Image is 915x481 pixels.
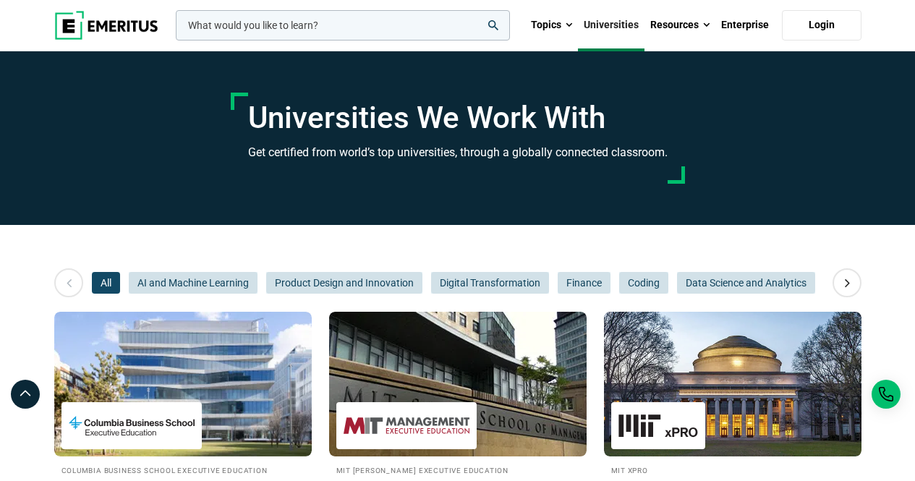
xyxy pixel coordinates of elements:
button: Finance [558,272,610,294]
h2: Columbia Business School Executive Education [61,464,305,476]
img: MIT xPRO [618,409,698,442]
img: Universities We Work With [604,312,861,456]
button: All [92,272,120,294]
a: Universities We Work With MIT Sloan Executive Education MIT [PERSON_NAME] Executive Education [329,312,587,476]
button: AI and Machine Learning [129,272,258,294]
img: Universities We Work With [329,312,587,456]
h3: Get certified from world’s top universities, through a globally connected classroom. [248,143,668,162]
h1: Universities We Work With [248,100,668,136]
button: Digital Transformation [431,272,549,294]
button: Data Science and Analytics [677,272,815,294]
a: Universities We Work With Columbia Business School Executive Education Columbia Business School E... [54,312,312,476]
button: Coding [619,272,668,294]
h2: MIT xPRO [611,464,854,476]
img: Universities We Work With [54,312,312,456]
img: MIT Sloan Executive Education [344,409,469,442]
img: Columbia Business School Executive Education [69,409,195,442]
button: Product Design and Innovation [266,272,422,294]
h2: MIT [PERSON_NAME] Executive Education [336,464,579,476]
a: Login [782,10,861,41]
input: woocommerce-product-search-field-0 [176,10,510,41]
a: Universities We Work With MIT xPRO MIT xPRO [604,312,861,476]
